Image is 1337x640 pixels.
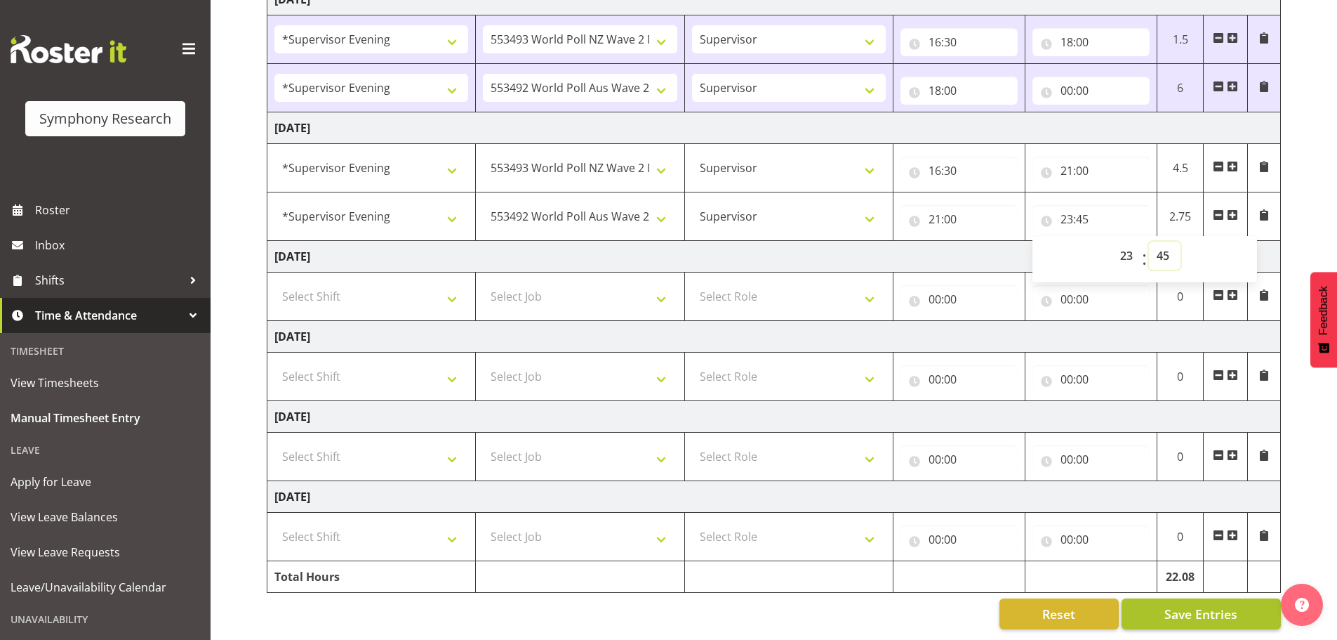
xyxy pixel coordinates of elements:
img: Rosterit website logo [11,35,126,63]
span: Inbox [35,235,204,256]
td: 0 [1157,433,1204,481]
span: View Leave Balances [11,507,200,528]
input: Click to select... [900,525,1018,554]
td: 2.75 [1157,192,1204,241]
span: Shifts [35,270,182,291]
td: 6 [1157,64,1204,112]
a: Leave/Unavailability Calendar [4,570,207,605]
td: [DATE] [267,112,1281,144]
a: View Leave Balances [4,499,207,535]
div: Symphony Research [39,108,171,129]
td: 22.08 [1157,561,1204,593]
input: Click to select... [900,28,1018,56]
td: [DATE] [267,321,1281,353]
td: 4.5 [1157,144,1204,192]
input: Click to select... [900,205,1018,233]
input: Click to select... [1032,285,1150,313]
span: Leave/Unavailability Calendar [11,577,200,598]
span: Apply for Leave [11,471,200,492]
input: Click to select... [1032,445,1150,474]
td: 0 [1157,513,1204,561]
input: Click to select... [900,77,1018,105]
span: Feedback [1317,286,1330,335]
td: [DATE] [267,401,1281,433]
button: Save Entries [1122,599,1281,629]
input: Click to select... [1032,157,1150,185]
div: Leave [4,436,207,464]
td: 0 [1157,273,1204,321]
td: Total Hours [267,561,476,593]
a: View Leave Requests [4,535,207,570]
span: View Timesheets [11,372,200,393]
td: [DATE] [267,241,1281,273]
img: help-xxl-2.png [1295,598,1309,612]
span: Save Entries [1164,605,1237,623]
td: 1.5 [1157,15,1204,64]
input: Click to select... [1032,28,1150,56]
div: Unavailability [4,605,207,634]
input: Click to select... [900,445,1018,474]
span: : [1142,242,1147,277]
input: Click to select... [1032,77,1150,105]
input: Click to select... [1032,525,1150,554]
a: View Timesheets [4,365,207,400]
input: Click to select... [900,365,1018,393]
span: View Leave Requests [11,542,200,563]
span: Roster [35,200,204,221]
a: Manual Timesheet Entry [4,400,207,436]
input: Click to select... [1032,365,1150,393]
span: Time & Attendance [35,305,182,326]
button: Reset [999,599,1119,629]
td: 0 [1157,353,1204,401]
div: Timesheet [4,337,207,365]
span: Manual Timesheet Entry [11,407,200,429]
a: Apply for Leave [4,464,207,499]
input: Click to select... [900,157,1018,185]
input: Click to select... [1032,205,1150,233]
input: Click to select... [900,285,1018,313]
span: Reset [1042,605,1075,623]
button: Feedback - Show survey [1310,272,1337,367]
td: [DATE] [267,481,1281,513]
